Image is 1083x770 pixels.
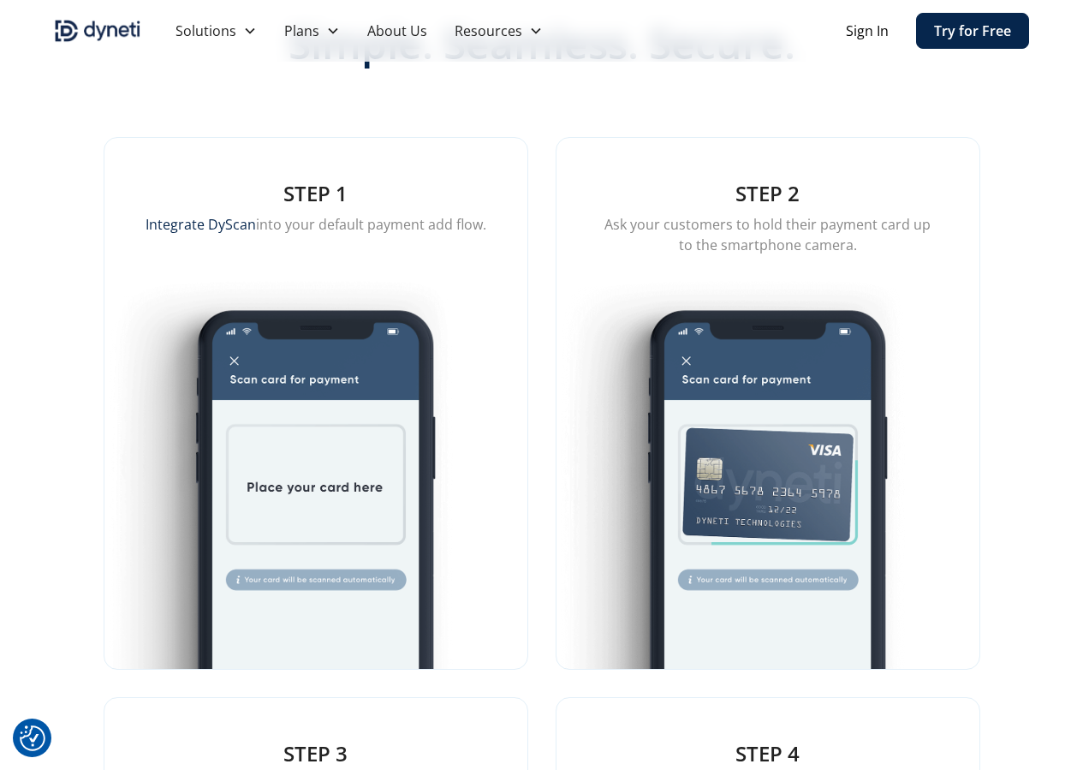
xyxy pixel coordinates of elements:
h2: Simple. Seamless. Secure. [213,19,871,69]
h5: STEP 4 [598,739,938,768]
h5: STEP 2 [598,179,938,208]
a: home [54,17,141,45]
p: Ask your customers to hold their payment card up to the smartphone camera. [598,214,938,255]
div: Plans [284,21,319,41]
div: Resources [455,21,522,41]
img: Revisit consent button [20,725,45,751]
a: Integrate DyScan [146,215,256,234]
div: Solutions [176,21,236,41]
img: Dyneti indigo logo [54,17,141,45]
div: Solutions [162,14,271,48]
h5: STEP 1 [146,179,486,208]
div: Plans [271,14,354,48]
img: Image of a mobile Dyneti UI scanning a credit card [104,255,527,669]
a: Sign In [846,21,889,41]
h5: STEP 3 [146,739,486,768]
a: Try for Free [916,13,1029,49]
p: into your default payment add flow. [146,214,486,235]
img: Image of a mobile Dyneti UI scanning a credit card [556,255,979,669]
button: Consent Preferences [20,725,45,751]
